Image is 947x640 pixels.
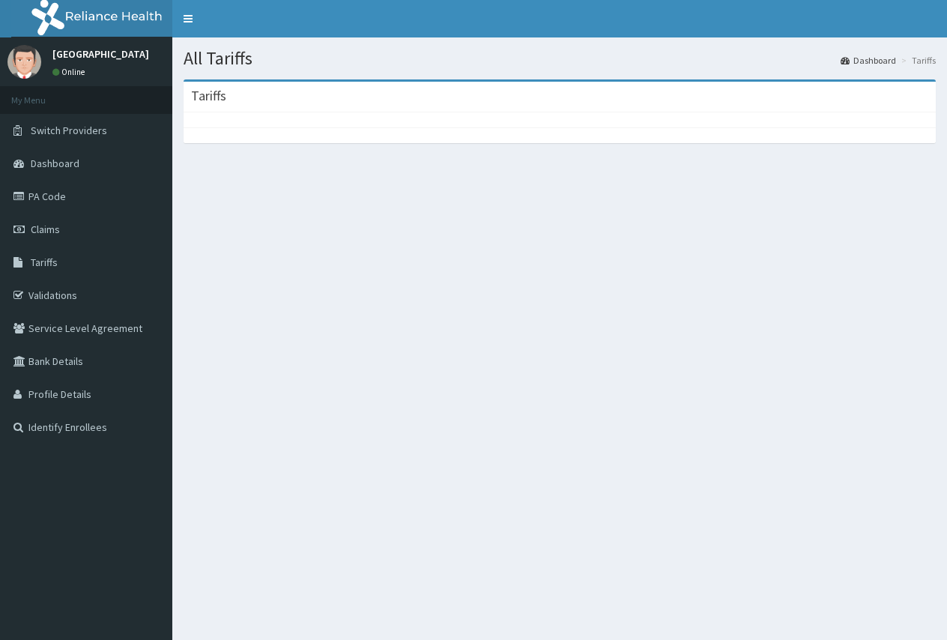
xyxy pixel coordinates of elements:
span: Tariffs [31,256,58,269]
a: Dashboard [841,54,896,67]
li: Tariffs [898,54,936,67]
img: User Image [7,45,41,79]
h1: All Tariffs [184,49,936,68]
span: Claims [31,223,60,236]
span: Switch Providers [31,124,107,137]
a: Online [52,67,88,77]
h3: Tariffs [191,89,226,103]
span: Dashboard [31,157,79,170]
p: [GEOGRAPHIC_DATA] [52,49,149,59]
